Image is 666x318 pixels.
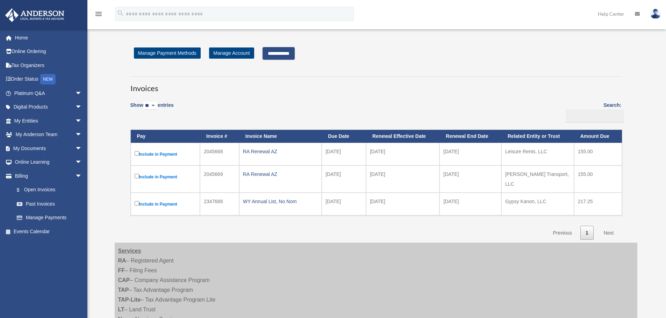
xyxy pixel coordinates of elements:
div: RA Renewal AZ [243,147,318,156]
a: Tax Organizers [5,58,93,72]
img: User Pic [650,9,661,19]
th: Renewal End Date: activate to sort column ascending [439,130,501,143]
label: Include in Payment [135,150,196,158]
a: Billingarrow_drop_down [5,169,89,183]
span: arrow_drop_down [75,86,89,101]
td: [DATE] [322,165,366,193]
a: Order StatusNEW [5,72,93,87]
td: [DATE] [439,165,501,193]
strong: RA [118,258,126,264]
i: search [117,9,124,17]
input: Include in Payment [135,174,139,178]
label: Show entries [130,101,174,117]
td: [DATE] [366,165,439,193]
td: 217.25 [574,193,622,215]
td: Gypsy Kanon, LLC [501,193,574,215]
td: [PERSON_NAME] Transport, LLC [501,165,574,193]
a: My Anderson Teamarrow_drop_down [5,128,93,142]
th: Amount Due: activate to sort column ascending [574,130,622,143]
td: [DATE] [322,143,366,165]
a: Manage Payment Methods [134,47,201,59]
strong: LT [118,306,124,312]
a: Manage Payments [10,211,89,225]
span: arrow_drop_down [75,169,89,183]
strong: Services [118,248,141,254]
a: Platinum Q&Aarrow_drop_down [5,86,93,100]
td: 2045668 [200,143,239,165]
strong: CAP [118,277,130,283]
a: Manage Account [209,47,254,59]
img: Anderson Advisors Platinum Portal [3,8,66,22]
th: Invoice #: activate to sort column ascending [200,130,239,143]
select: Showentries [143,102,158,110]
i: menu [94,10,103,18]
span: $ [21,186,24,194]
a: Digital Productsarrow_drop_down [5,100,93,114]
td: 155.00 [574,143,622,165]
span: arrow_drop_down [75,114,89,128]
th: Due Date: activate to sort column ascending [322,130,366,143]
span: arrow_drop_down [75,155,89,170]
span: arrow_drop_down [75,128,89,142]
label: Include in Payment [135,200,196,208]
strong: FF [118,267,125,273]
a: 1 [580,226,594,240]
td: 2347688 [200,193,239,215]
th: Related Entity or Trust: activate to sort column ascending [501,130,574,143]
td: [DATE] [322,193,366,215]
td: [DATE] [439,143,501,165]
h3: Invoices [130,76,622,94]
th: Invoice Name: activate to sort column ascending [239,130,322,143]
a: menu [94,12,103,18]
strong: TAP [118,287,129,293]
label: Include in Payment [135,172,196,181]
span: arrow_drop_down [75,100,89,114]
td: Leisure Rents, LLC [501,143,574,165]
div: WY Annual List, No Nom [243,197,318,206]
label: Search: [563,101,622,123]
span: arrow_drop_down [75,141,89,156]
a: Home [5,31,93,45]
a: Online Ordering [5,45,93,59]
a: My Entitiesarrow_drop_down [5,114,93,128]
a: Past Invoices [10,197,89,211]
td: [DATE] [366,143,439,165]
a: Next [599,226,619,240]
div: RA Renewal AZ [243,169,318,179]
td: 155.00 [574,165,622,193]
input: Search: [566,109,624,123]
div: NEW [40,74,56,84]
td: 2045669 [200,165,239,193]
td: [DATE] [439,193,501,215]
td: [DATE] [366,193,439,215]
input: Include in Payment [135,201,139,206]
a: $Open Invoices [10,183,86,197]
a: Events Calendar [5,224,93,238]
a: Online Learningarrow_drop_down [5,155,93,169]
th: Renewal Effective Date: activate to sort column ascending [366,130,439,143]
strong: TAP-Lite [118,297,141,303]
a: Previous [547,226,577,240]
a: My Documentsarrow_drop_down [5,141,93,155]
input: Include in Payment [135,151,139,156]
th: Pay: activate to sort column descending [131,130,200,143]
